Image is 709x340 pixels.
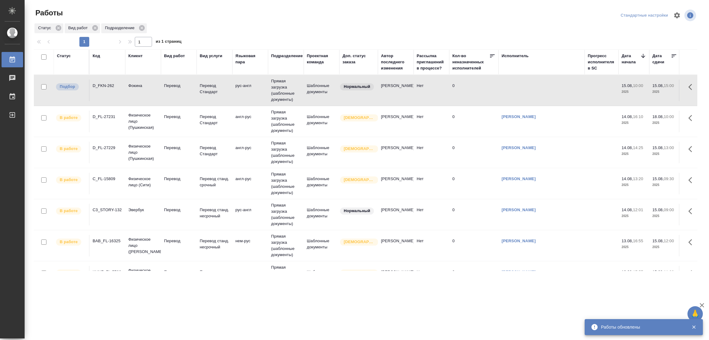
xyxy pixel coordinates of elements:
div: Языковая пара [235,53,265,65]
div: Исполнитель выполняет работу [55,238,86,246]
p: 14.08, [622,176,633,181]
p: 2025 [622,89,646,95]
p: Нормальный [344,84,370,90]
p: [DEMOGRAPHIC_DATA] [344,115,375,121]
p: В работе [60,270,78,276]
button: Закрыть [687,324,700,330]
td: 0 [449,111,499,132]
td: [PERSON_NAME] [378,235,414,256]
p: 10:00 [633,83,643,88]
td: 0 [449,142,499,163]
p: 2025 [622,213,646,219]
p: Физическое лицо (Пушкинская) [128,112,158,131]
span: 🙏 [690,307,700,320]
td: 0 [449,80,499,101]
span: Настроить таблицу [670,8,684,23]
td: Прямая загрузка (шаблонные документы) [268,75,304,106]
p: Перевод Стандарт [200,83,229,95]
p: В работе [60,208,78,214]
div: Вид услуги [200,53,222,59]
button: Здесь прячутся важные кнопки [685,266,699,281]
button: Здесь прячутся важные кнопки [685,235,699,250]
p: 15.08, [652,176,664,181]
p: 15.08, [652,145,664,150]
a: [PERSON_NAME] [502,208,536,212]
td: Нет [414,80,449,101]
td: Шаблонные документы [304,266,339,287]
p: 15.08, [652,208,664,212]
div: Автор последнего изменения [381,53,411,71]
td: 0 [449,235,499,256]
p: Перевод [164,114,194,120]
td: Нет [414,266,449,287]
button: Здесь прячутся важные кнопки [685,204,699,219]
td: Шаблонные документы [304,173,339,194]
td: англ-рус [232,111,268,132]
p: 15.08, [652,270,664,274]
div: Исполнитель выполняет работу [55,114,86,122]
td: Шаблонные документы [304,111,339,132]
div: BAB_FL-16325 [93,238,122,244]
p: Перевод Стандарт [200,114,229,126]
div: Исполнитель выполняет работу [55,269,86,277]
button: Здесь прячутся важные кнопки [685,173,699,188]
p: Физическое лицо (Сити) [128,176,158,188]
td: Шаблонные документы [304,204,339,225]
div: Подразделение [101,23,147,33]
p: 2025 [652,182,677,188]
td: Прямая загрузка (шаблонные документы) [268,137,304,168]
p: Перевод [164,238,194,244]
p: 12:00 [664,239,674,243]
td: нем-рус [232,235,268,256]
div: Кол-во неназначенных исполнителей [452,53,489,71]
td: Нет [414,173,449,194]
td: 0 [449,204,499,225]
div: Исполнитель [502,53,529,59]
div: Вид работ [65,23,100,33]
p: 2025 [652,89,677,95]
div: Дата начала [622,53,640,65]
p: В работе [60,177,78,183]
p: 13.08, [622,239,633,243]
div: Статус [34,23,63,33]
td: 0 [449,266,499,287]
div: Подразделение [271,53,303,59]
span: из 1 страниц [156,38,182,47]
p: 16:55 [633,239,643,243]
p: Перевод [164,269,194,275]
td: Прямая загрузка (шаблонные документы) [268,261,304,292]
div: D_FL-27229 [93,145,122,151]
span: Посмотреть информацию [684,10,697,21]
div: Проектная команда [307,53,336,65]
p: Перевод Стандарт [200,145,229,157]
div: Статус [57,53,71,59]
button: Здесь прячутся важные кнопки [685,111,699,125]
p: Физическое лицо ([PERSON_NAME]) [128,236,158,255]
p: 11:00 [664,270,674,274]
p: 2025 [652,120,677,126]
div: Исполнитель выполняет работу [55,145,86,153]
a: [PERSON_NAME] [502,176,536,181]
div: KUNZ_FL-5786 [93,269,122,275]
p: Перевод Стандарт [200,269,229,281]
td: [PERSON_NAME] [378,111,414,132]
td: Нет [414,142,449,163]
div: split button [619,11,670,20]
td: Нет [414,235,449,256]
p: 10:00 [664,114,674,119]
p: 09:00 [664,208,674,212]
td: 0 [449,173,499,194]
p: 14:25 [633,145,643,150]
a: [PERSON_NAME] [502,145,536,150]
td: Прямая загрузка (шаблонные документы) [268,230,304,261]
p: [DEMOGRAPHIC_DATA] [344,177,375,183]
td: англ-рус [232,142,268,163]
p: Перевод [164,145,194,151]
td: Шаблонные документы [304,80,339,101]
p: Перевод станд. срочный [200,176,229,188]
p: 15:00 [664,83,674,88]
td: Прямая загрузка (шаблонные документы) [268,199,304,230]
p: 2025 [622,244,646,250]
p: Фокина [128,83,158,89]
div: C_FL-15809 [93,176,122,182]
